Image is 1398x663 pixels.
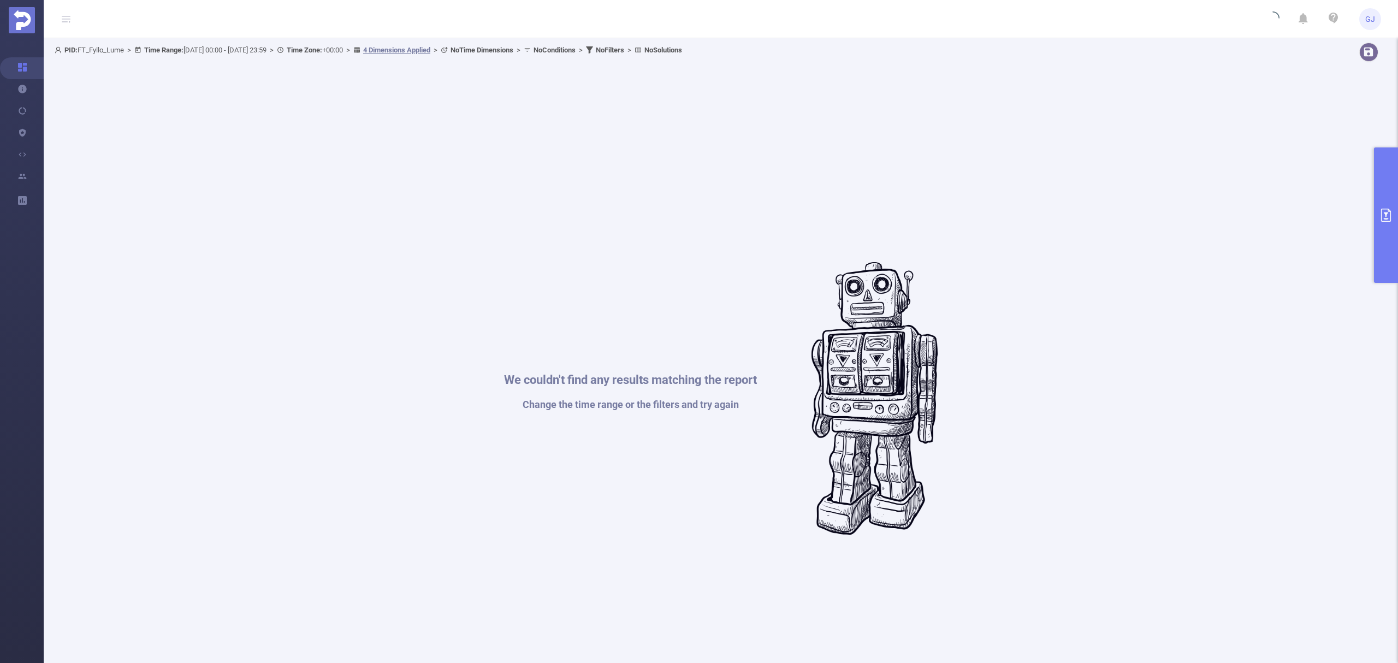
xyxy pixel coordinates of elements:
[504,374,757,386] h1: We couldn't find any results matching the report
[266,46,277,54] span: >
[9,7,35,33] img: Protected Media
[64,46,78,54] b: PID:
[534,46,576,54] b: No Conditions
[624,46,635,54] span: >
[504,400,757,410] h1: Change the time range or the filters and try again
[124,46,134,54] span: >
[144,46,183,54] b: Time Range:
[55,46,64,54] i: icon: user
[596,46,624,54] b: No Filters
[811,262,938,535] img: #
[287,46,322,54] b: Time Zone:
[363,46,430,54] u: 4 Dimensions Applied
[644,46,682,54] b: No Solutions
[430,46,441,54] span: >
[343,46,353,54] span: >
[451,46,513,54] b: No Time Dimensions
[1266,11,1279,27] i: icon: loading
[55,46,682,54] span: FT_Fyllo_Lume [DATE] 00:00 - [DATE] 23:59 +00:00
[513,46,524,54] span: >
[576,46,586,54] span: >
[1365,8,1375,30] span: GJ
